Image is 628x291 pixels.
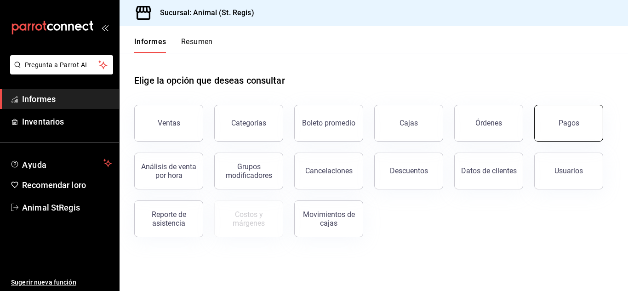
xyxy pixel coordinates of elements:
font: Informes [22,94,56,104]
a: Pregunta a Parrot AI [6,67,113,76]
font: Órdenes [475,119,502,127]
button: Órdenes [454,105,523,142]
font: Resumen [181,37,213,46]
button: Boleto promedio [294,105,363,142]
button: Reporte de asistencia [134,200,203,237]
font: Informes [134,37,166,46]
font: Costos y márgenes [233,210,265,228]
button: Datos de clientes [454,153,523,189]
font: Descuentos [390,166,428,175]
font: Reporte de asistencia [152,210,186,228]
font: Cancelaciones [305,166,353,175]
button: Categorías [214,105,283,142]
font: Usuarios [554,166,583,175]
button: Ventas [134,105,203,142]
font: Análisis de venta por hora [141,162,196,180]
button: Pregunta a Parrot AI [10,55,113,74]
button: Análisis de venta por hora [134,153,203,189]
div: pestañas de navegación [134,37,213,53]
font: Pregunta a Parrot AI [25,61,87,68]
font: Datos de clientes [461,166,517,175]
button: Descuentos [374,153,443,189]
font: Ayuda [22,160,47,170]
button: Pagos [534,105,603,142]
font: Inventarios [22,117,64,126]
button: Usuarios [534,153,603,189]
font: Grupos modificadores [226,162,272,180]
font: Categorías [231,119,266,127]
font: Ventas [158,119,180,127]
font: Animal StRegis [22,203,80,212]
font: Cajas [400,119,418,127]
font: Sucursal: Animal (St. Regis) [160,8,254,17]
button: Movimientos de cajas [294,200,363,237]
a: Cajas [374,105,443,142]
font: Movimientos de cajas [303,210,355,228]
button: Cancelaciones [294,153,363,189]
button: abrir_cajón_menú [101,24,108,31]
font: Boleto promedio [302,119,355,127]
font: Recomendar loro [22,180,86,190]
font: Sugerir nueva función [11,279,76,286]
font: Pagos [559,119,579,127]
button: Contrata inventarios para ver este informe [214,200,283,237]
font: Elige la opción que deseas consultar [134,75,285,86]
button: Grupos modificadores [214,153,283,189]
